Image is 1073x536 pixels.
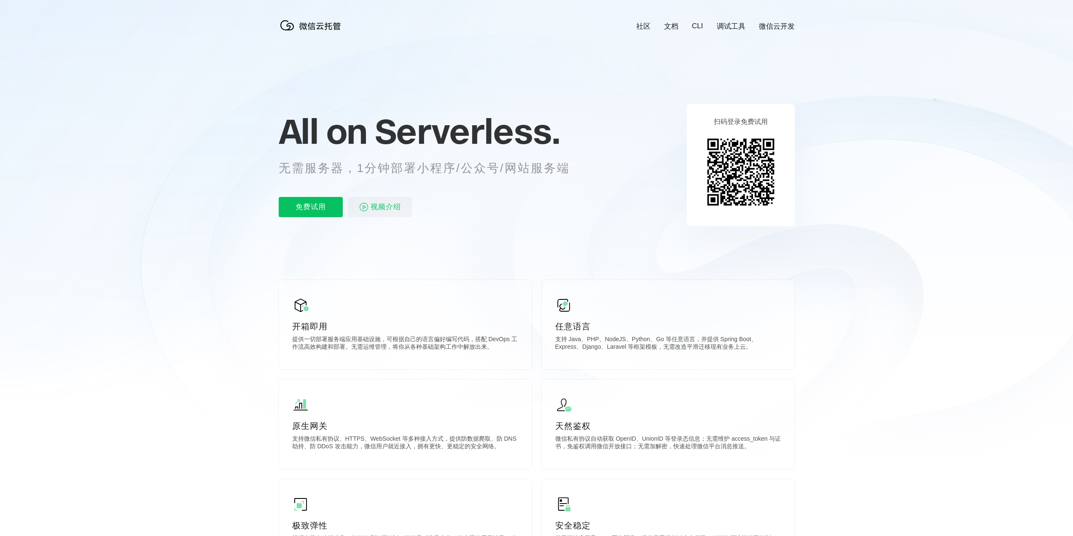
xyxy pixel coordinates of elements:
p: 天然鉴权 [555,420,781,432]
span: All on [279,110,367,152]
p: 扫码登录免费试用 [714,118,768,127]
p: 支持 Java、PHP、NodeJS、Python、Go 等任意语言，并提供 Spring Boot、Express、Django、Laravel 等框架模板，无需改造平滑迁移现有业务上云。 [555,336,781,353]
img: video_play.svg [359,202,369,212]
span: 视频介绍 [371,197,401,217]
p: 提供一切部署服务端应用基础设施，可根据自己的语言偏好编写代码，搭配 DevOps 工作流高效构建和部署。无需运维管理，将你从各种基础架构工作中解放出来。 [292,336,518,353]
a: 微信云托管 [279,28,346,35]
a: 社区 [636,22,651,31]
img: 微信云托管 [279,17,346,34]
a: 文档 [664,22,678,31]
p: 极致弹性 [292,520,518,531]
a: 微信云开发 [759,22,795,31]
span: Serverless. [375,110,560,152]
a: CLI [692,22,703,30]
p: 任意语言 [555,321,781,332]
p: 安全稳定 [555,520,781,531]
p: 免费试用 [279,197,343,217]
p: 微信私有协议自动获取 OpenID、UnionID 等登录态信息；无需维护 access_token 与证书，免鉴权调用微信开放接口；无需加解密，快速处理微信平台消息推送。 [555,435,781,452]
p: 支持微信私有协议、HTTPS、WebSocket 等多种接入方式，提供防数据爬取、防 DNS 劫持、防 DDoS 攻击能力，微信用户就近接入，拥有更快、更稳定的安全网络。 [292,435,518,452]
p: 无需服务器，1分钟部署小程序/公众号/网站服务端 [279,160,586,177]
a: 调试工具 [717,22,745,31]
p: 开箱即用 [292,321,518,332]
p: 原生网关 [292,420,518,432]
